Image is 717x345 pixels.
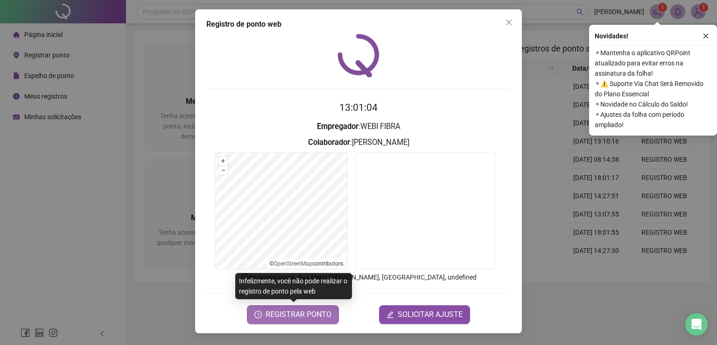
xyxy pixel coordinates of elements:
[219,157,228,165] button: +
[206,19,511,30] div: Registro de ponto web
[206,121,511,133] h3: : WEBI FIBRA
[595,31,628,41] span: Novidades !
[206,137,511,149] h3: : [PERSON_NAME]
[219,166,228,175] button: –
[206,272,511,282] p: Endereço aprox. : Rua Major [PERSON_NAME], [GEOGRAPHIC_DATA], undefined
[501,15,516,30] button: Close
[387,311,394,318] span: edit
[595,99,711,109] span: ⚬ Novidade no Cálculo do Saldo!
[254,311,262,318] span: clock-circle
[269,260,344,267] li: © contributors.
[595,109,711,130] span: ⚬ Ajustes da folha com período ampliado!
[379,305,470,324] button: editSOLICITAR AJUSTE
[235,273,352,299] div: Infelizmente, você não pode realizar o registro de ponto pela web
[308,138,350,147] strong: Colaborador
[337,34,380,77] img: QRPoint
[595,48,711,79] span: ⚬ Mantenha o aplicativo QRPoint atualizado para evitar erros na assinatura da folha!
[247,305,339,324] button: REGISTRAR PONTO
[274,260,312,267] a: OpenStreetMap
[266,309,331,320] span: REGISTRAR PONTO
[595,79,711,99] span: ⚬ ⚠️ Suporte Via Chat Será Removido do Plano Essencial
[685,313,708,336] div: Open Intercom Messenger
[317,122,358,131] strong: Empregador
[339,102,378,113] time: 13:01:04
[398,309,463,320] span: SOLICITAR AJUSTE
[505,19,513,26] span: close
[703,33,709,39] span: close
